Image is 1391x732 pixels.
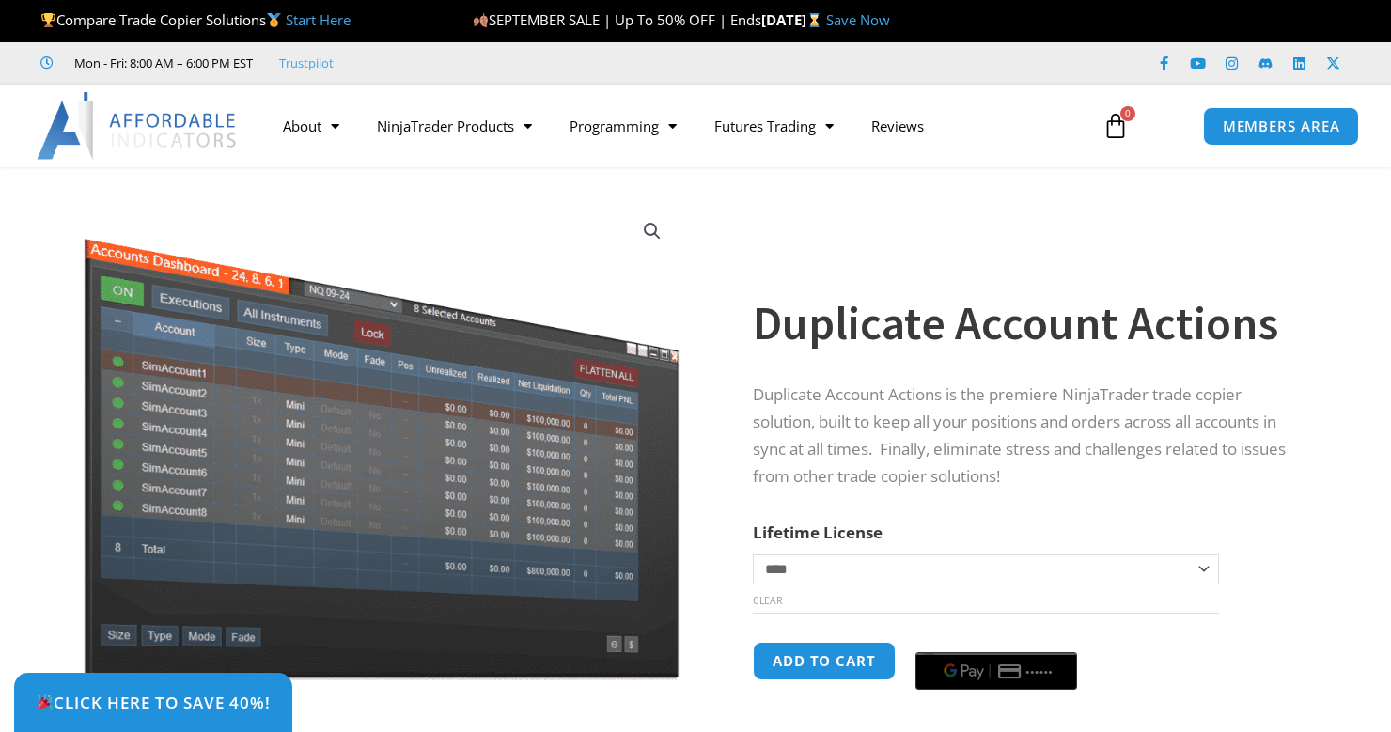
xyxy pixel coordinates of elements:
[1203,107,1360,146] a: MEMBERS AREA
[1223,119,1340,133] span: MEMBERS AREA
[761,10,826,29] strong: [DATE]
[264,104,358,148] a: About
[912,639,1081,641] iframe: Secure payment input frame
[358,104,551,148] a: NinjaTrader Products
[40,10,351,29] span: Compare Trade Copier Solutions
[635,214,669,248] a: View full-screen image gallery
[1074,99,1157,153] a: 0
[753,522,883,543] label: Lifetime License
[41,13,55,27] img: 🏆
[695,104,852,148] a: Futures Trading
[474,13,488,27] img: 🍂
[36,694,271,710] span: Click Here to save 40%!
[279,52,334,74] a: Trustpilot
[852,104,943,148] a: Reviews
[14,673,292,732] a: 🎉Click Here to save 40%!
[753,642,896,680] button: Add to cart
[1026,665,1055,678] text: ••••••
[264,104,1085,148] nav: Menu
[915,652,1077,690] button: Buy with GPay
[37,92,239,160] img: LogoAI | Affordable Indicators – NinjaTrader
[1120,106,1135,121] span: 0
[826,10,890,29] a: Save Now
[753,290,1302,356] h1: Duplicate Account Actions
[473,10,761,29] span: SEPTEMBER SALE | Up To 50% OFF | Ends
[37,694,53,710] img: 🎉
[807,13,821,27] img: ⌛
[753,594,782,607] a: Clear options
[79,200,683,680] img: Screenshot 2024-08-26 15414455555
[551,104,695,148] a: Programming
[70,52,253,74] span: Mon - Fri: 8:00 AM – 6:00 PM EST
[753,382,1302,491] p: Duplicate Account Actions is the premiere NinjaTrader trade copier solution, built to keep all yo...
[267,13,281,27] img: 🥇
[286,10,351,29] a: Start Here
